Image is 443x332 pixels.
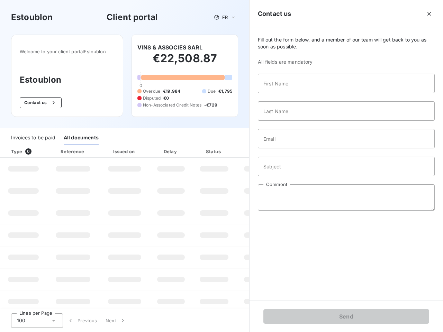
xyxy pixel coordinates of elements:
[137,52,232,72] h2: €22,508.87
[222,15,228,20] span: FR
[258,58,435,65] span: All fields are mandatory
[143,102,201,108] span: Non-Associated Credit Notes
[11,11,53,24] h3: Estoublon
[151,148,191,155] div: Delay
[258,157,435,176] input: placeholder
[20,74,115,86] h3: Estoublon
[237,148,282,155] div: Amount
[61,149,84,154] div: Reference
[20,49,115,54] span: Welcome to your client portal Estoublon
[258,74,435,93] input: placeholder
[204,102,217,108] span: -€729
[11,131,55,145] div: Invoices to be paid
[218,88,232,94] span: €1,795
[208,88,216,94] span: Due
[143,95,161,101] span: Disputed
[263,309,429,324] button: Send
[258,129,435,148] input: placeholder
[25,148,31,155] span: 0
[139,83,142,88] span: 0
[258,36,435,50] span: Fill out the form below, and a member of our team will get back to you as soon as possible.
[137,43,202,52] h6: VINS & ASSOCIES SARL
[64,131,99,145] div: All documents
[258,9,291,19] h5: Contact us
[101,148,148,155] div: Issued on
[17,317,25,324] span: 100
[258,101,435,121] input: placeholder
[163,95,169,101] span: €0
[143,88,160,94] span: Overdue
[107,11,158,24] h3: Client portal
[193,148,235,155] div: Status
[7,148,45,155] div: Type
[63,313,101,328] button: Previous
[163,88,180,94] span: €19,984
[20,97,62,108] button: Contact us
[101,313,130,328] button: Next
